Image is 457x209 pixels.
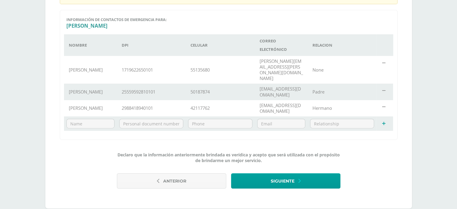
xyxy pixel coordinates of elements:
[310,119,374,128] input: Relationship
[255,84,308,100] td: [EMAIL_ADDRESS][DOMAIN_NAME]
[188,119,252,128] input: Phone
[308,84,377,100] td: Padre
[255,100,308,116] td: [EMAIL_ADDRESS][DOMAIN_NAME]
[117,173,226,189] button: Anterior
[186,100,255,116] td: 42117762
[117,152,340,163] span: Declaro que la información anteriormente brindada es verídica y acepto que será utilizada con el ...
[308,56,377,84] td: None
[186,56,255,84] td: 55135680
[120,119,183,128] input: Personal document number
[186,34,255,56] th: Celular
[117,34,186,56] th: DPI
[64,84,117,100] td: [PERSON_NAME]
[163,174,186,189] span: Anterior
[117,56,186,84] td: 1719622650101
[308,34,377,56] th: Relacion
[117,84,186,100] td: 25559592810101
[64,34,117,56] th: Nombre
[186,84,255,100] td: 50187874
[64,56,117,84] td: [PERSON_NAME]
[308,100,377,116] td: Hermano
[255,34,308,56] th: Correo electrónico
[255,56,308,84] td: [PERSON_NAME][EMAIL_ADDRESS][PERSON_NAME][DOMAIN_NAME]
[271,174,294,189] span: Siguiente
[64,100,117,116] td: [PERSON_NAME]
[66,17,167,22] span: Información de contactos de emergencia para:
[231,173,340,189] button: Siguiente
[67,119,114,128] input: Name
[66,22,391,29] h3: [PERSON_NAME]
[257,119,305,128] input: Email
[117,100,186,116] td: 2988418940101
